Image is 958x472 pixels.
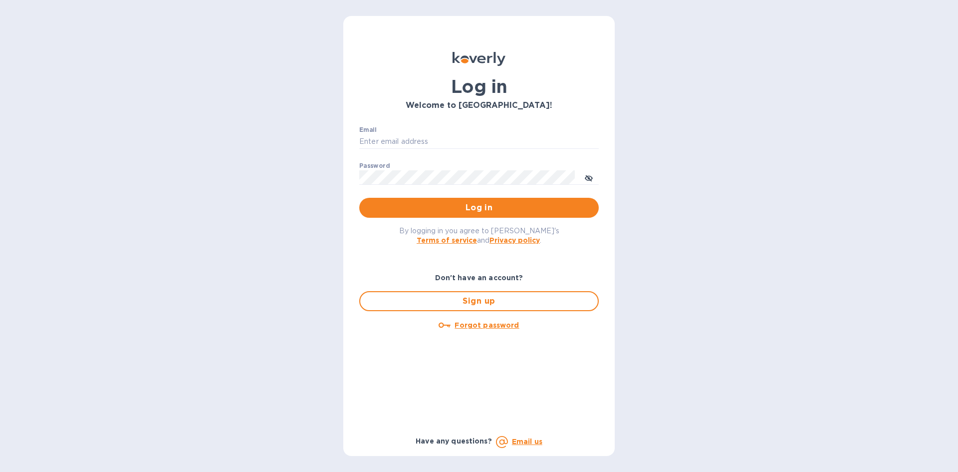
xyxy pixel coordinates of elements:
[359,291,599,311] button: Sign up
[416,437,492,445] b: Have any questions?
[455,321,519,329] u: Forgot password
[512,438,542,446] a: Email us
[435,274,523,282] b: Don't have an account?
[368,295,590,307] span: Sign up
[453,52,505,66] img: Koverly
[359,127,377,133] label: Email
[359,198,599,218] button: Log in
[359,101,599,110] h3: Welcome to [GEOGRAPHIC_DATA]!
[367,202,591,214] span: Log in
[489,236,540,244] a: Privacy policy
[359,163,390,169] label: Password
[359,134,599,149] input: Enter email address
[579,167,599,187] button: toggle password visibility
[399,227,559,244] span: By logging in you agree to [PERSON_NAME]'s and .
[417,236,477,244] a: Terms of service
[359,76,599,97] h1: Log in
